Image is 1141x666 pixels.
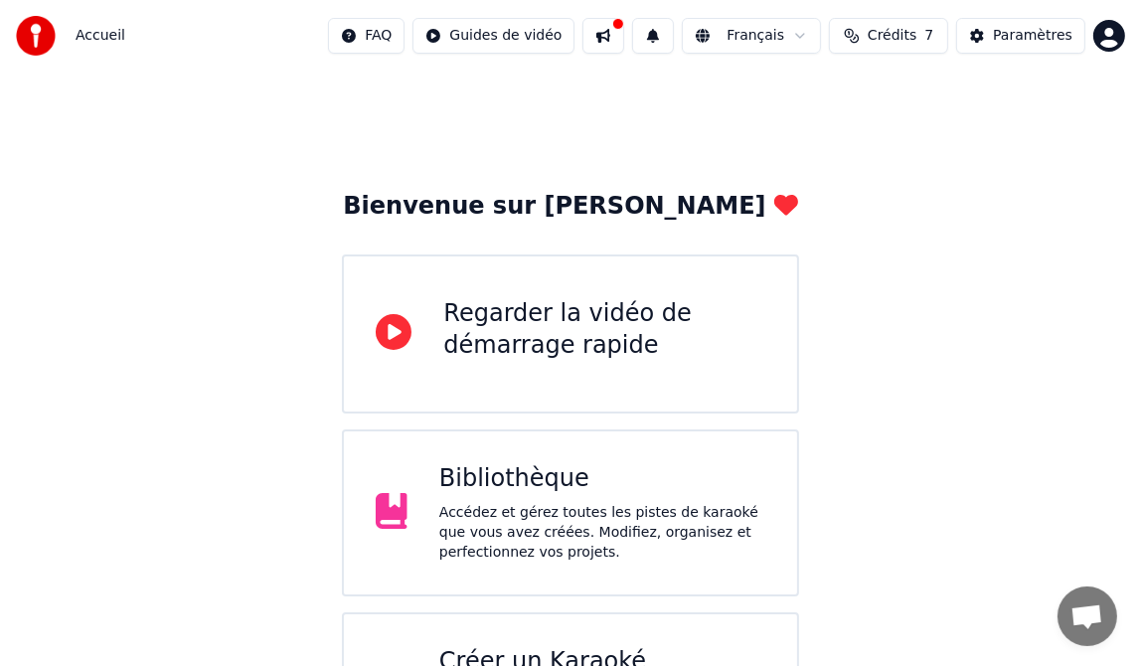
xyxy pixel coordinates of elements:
span: Crédits [868,26,916,46]
button: Guides de vidéo [412,18,574,54]
img: youka [16,16,56,56]
div: Paramètres [993,26,1072,46]
span: Accueil [76,26,125,46]
nav: breadcrumb [76,26,125,46]
div: Ouvrir le chat [1058,586,1117,646]
button: Crédits7 [829,18,948,54]
span: 7 [924,26,933,46]
button: FAQ [328,18,405,54]
div: Regarder la vidéo de démarrage rapide [443,298,764,362]
button: Paramètres [956,18,1085,54]
div: Bibliothèque [439,463,765,495]
div: Bienvenue sur [PERSON_NAME] [343,191,797,223]
div: Accédez et gérez toutes les pistes de karaoké que vous avez créées. Modifiez, organisez et perfec... [439,503,765,563]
